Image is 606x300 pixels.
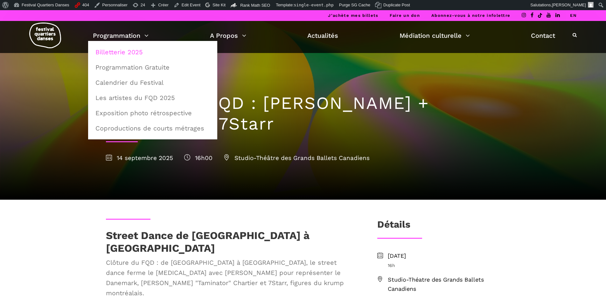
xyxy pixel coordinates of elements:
[388,275,500,294] span: Studio-Théatre des Grands Ballets Canadiens
[106,229,357,254] h1: Street Dance de [GEOGRAPHIC_DATA] à [GEOGRAPHIC_DATA]
[390,13,420,18] a: Faire un don
[92,45,214,59] a: Billetterie 2025
[93,30,149,41] a: Programmation
[328,13,378,18] a: J’achète mes billets
[29,23,61,48] img: logo-fqd-med
[106,93,500,134] h1: Clôture du FQD : [PERSON_NAME] + Taminator + 7Starr
[212,3,226,7] span: Site Kit
[106,154,173,162] span: 14 septembre 2025
[388,251,500,261] span: [DATE]
[92,60,214,75] a: Programmation Gratuite
[92,121,214,136] a: Coproductions de courts métrages
[106,257,357,298] span: Clôture du FQD : de [GEOGRAPHIC_DATA] à [GEOGRAPHIC_DATA], le street dance ferme le [MEDICAL_DATA...
[92,106,214,120] a: Exposition photo rétrospective
[92,75,214,90] a: Calendrier du Festival
[224,154,370,162] span: Studio-Théâtre des Grands Ballets Canadiens
[431,13,510,18] a: Abonnez-vous à notre infolettre
[400,30,470,41] a: Médiation culturelle
[307,30,338,41] a: Actualités
[240,3,270,8] span: Rank Math SEO
[377,219,410,235] h3: Détails
[552,3,586,7] span: [PERSON_NAME]
[531,30,555,41] a: Contact
[184,154,212,162] span: 16h00
[210,30,246,41] a: A Propos
[294,3,334,7] span: single-event.php
[388,262,500,269] span: 16h
[570,13,577,18] a: EN
[92,90,214,105] a: Les artistes du FQD 2025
